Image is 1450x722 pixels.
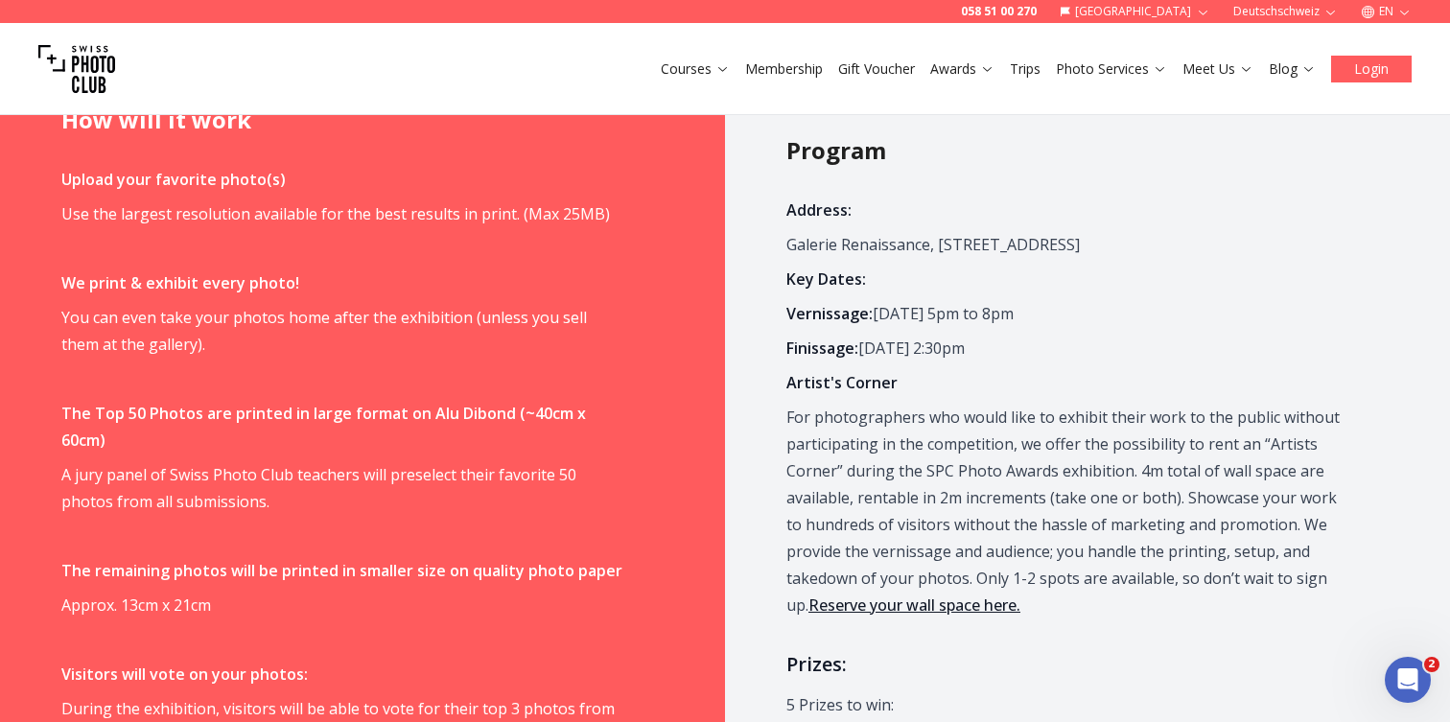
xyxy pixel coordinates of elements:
[786,335,1347,361] p: [DATE] 2:30pm
[61,664,308,685] strong: Visitors will vote on your photos:
[1385,657,1431,703] iframe: Intercom live chat
[786,268,866,290] strong: Key Dates:
[961,4,1037,19] a: 058 51 00 270
[786,338,858,359] strong: Finissage:
[786,372,898,393] strong: Artist's Corner
[1424,657,1439,672] span: 2
[786,300,1347,327] p: [DATE] 5pm to 8pm
[61,403,586,451] strong: The Top 50 Photos are printed in large format on Alu Dibond (~40cm x 60cm)
[786,404,1347,618] p: For photographers who would like to exhibit their work to the public without participating in the...
[1261,56,1323,82] button: Blog
[61,105,664,135] h2: How will it work
[61,304,622,358] p: You can even take your photos home after the exhibition (unless you sell them at the gallery).
[930,59,994,79] a: Awards
[737,56,830,82] button: Membership
[61,461,622,515] p: A jury panel of Swiss Photo Club teachers will preselect their favorite 50 photos from all submis...
[1331,56,1412,82] button: Login
[786,303,873,324] strong: Vernissage:
[808,594,1020,616] a: Reserve your wall space here.
[830,56,923,82] button: Gift Voucher
[786,691,1347,718] p: 5 Prizes to win:
[923,56,1002,82] button: Awards
[786,231,1347,258] p: Galerie Renaissance, [STREET_ADDRESS]
[1048,56,1175,82] button: Photo Services
[786,649,1347,680] h3: Prizes:
[1056,59,1167,79] a: Photo Services
[61,272,299,293] strong: We print & exhibit every photo!
[1269,59,1316,79] a: Blog
[1182,59,1253,79] a: Meet Us
[61,200,622,227] p: Use the largest resolution available for the best results in print. (Max 25MB)
[61,560,622,581] strong: The remaining photos will be printed in smaller size on quality photo paper
[1002,56,1048,82] button: Trips
[786,135,1389,166] h2: Program
[786,199,852,221] strong: Address:
[653,56,737,82] button: Courses
[745,59,823,79] a: Membership
[1010,59,1041,79] a: Trips
[61,592,622,618] p: Approx. 13cm x 21cm
[1175,56,1261,82] button: Meet Us
[38,31,115,107] img: Swiss photo club
[61,169,286,190] strong: Upload your favorite photo(s)
[661,59,730,79] a: Courses
[838,59,915,79] a: Gift Voucher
